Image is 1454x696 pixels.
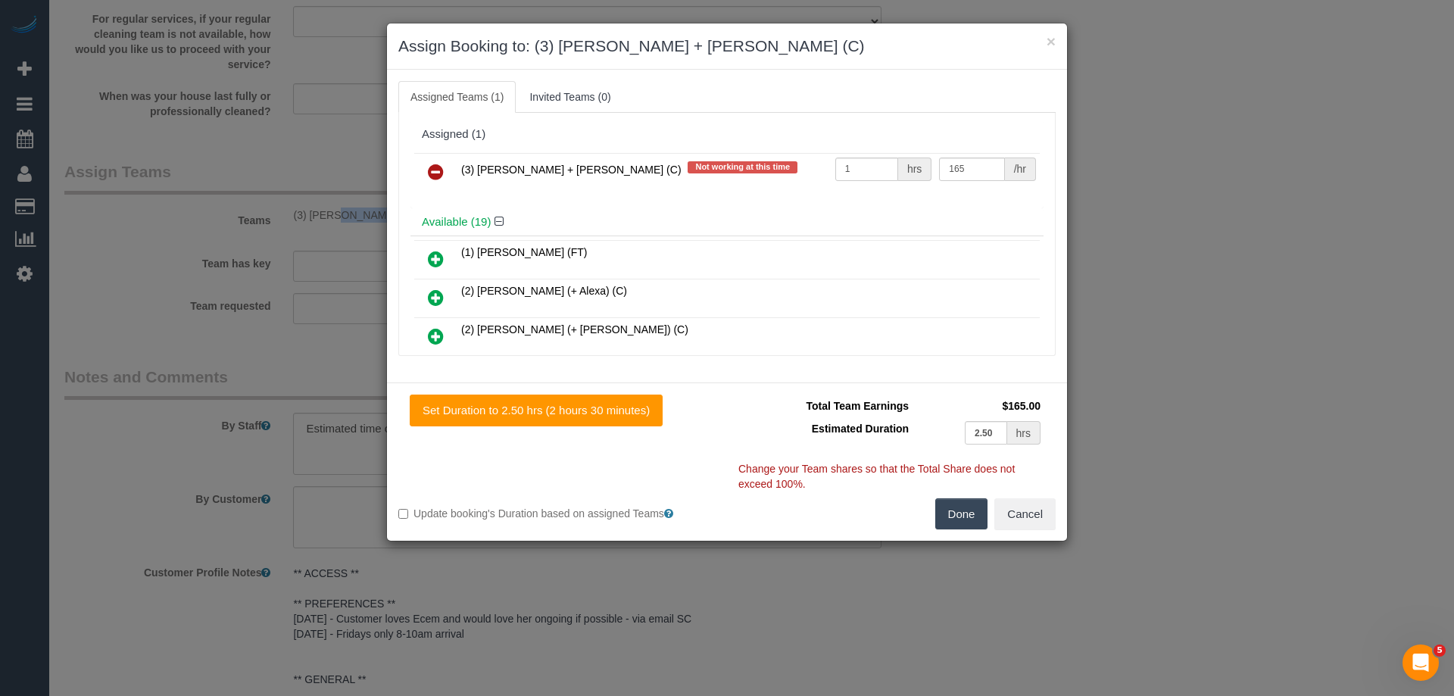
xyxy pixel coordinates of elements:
[994,498,1056,530] button: Cancel
[461,246,587,258] span: (1) [PERSON_NAME] (FT)
[688,161,797,173] span: Not working at this time
[1047,33,1056,49] button: ×
[1007,421,1041,445] div: hrs
[812,423,909,435] span: Estimated Duration
[398,81,516,113] a: Assigned Teams (1)
[935,498,988,530] button: Done
[461,285,627,297] span: (2) [PERSON_NAME] (+ Alexa) (C)
[422,128,1032,141] div: Assigned (1)
[1434,645,1446,657] span: 5
[398,35,1056,58] h3: Assign Booking to: (3) [PERSON_NAME] + [PERSON_NAME] (C)
[410,395,663,426] button: Set Duration to 2.50 hrs (2 hours 30 minutes)
[422,216,1032,229] h4: Available (19)
[398,506,716,521] label: Update booking's Duration based on assigned Teams
[461,164,682,176] span: (3) [PERSON_NAME] + [PERSON_NAME] (C)
[398,509,408,519] input: Update booking's Duration based on assigned Teams
[1005,158,1036,181] div: /hr
[913,395,1044,417] td: $165.00
[517,81,622,113] a: Invited Teams (0)
[1403,645,1439,681] iframe: Intercom live chat
[738,395,913,417] td: Total Team Earnings
[898,158,931,181] div: hrs
[461,323,688,336] span: (2) [PERSON_NAME] (+ [PERSON_NAME]) (C)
